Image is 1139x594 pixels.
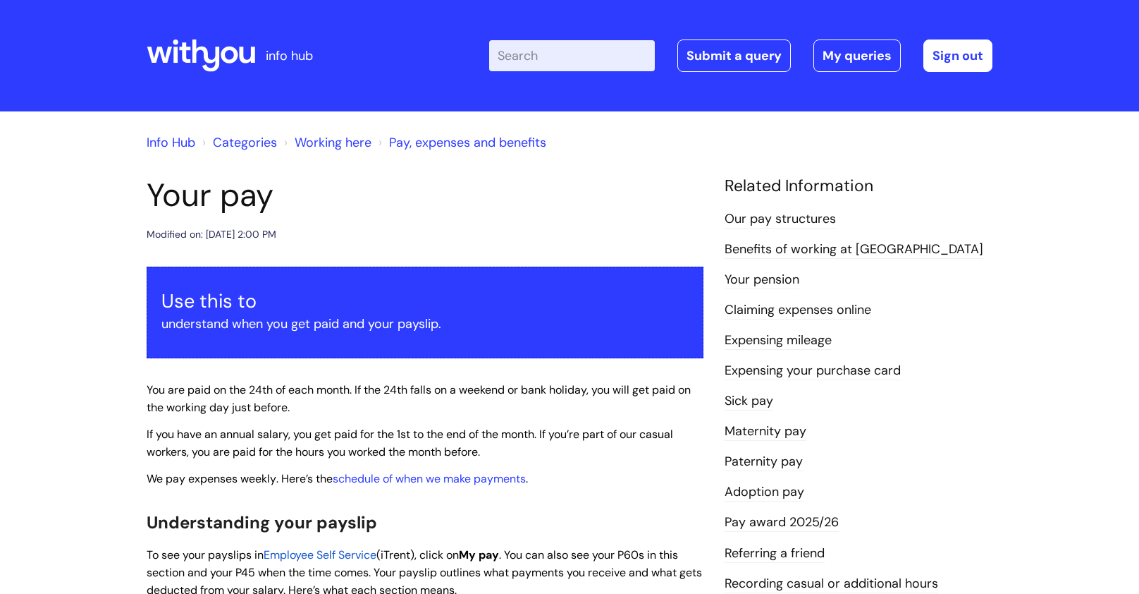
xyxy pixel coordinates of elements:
a: Pay award 2025/26 [725,514,839,532]
span: . Here’s the . [147,471,528,486]
a: Adoption pay [725,483,804,502]
a: Referring a friend [725,545,825,563]
span: We pay expenses weekly [147,471,276,486]
a: schedule of when we make payments [333,471,526,486]
a: Expensing mileage [725,332,832,350]
a: Submit a query [677,40,791,72]
span: (iTrent), click on [376,547,459,562]
li: Working here [281,131,371,154]
a: Our pay structures [725,210,836,229]
a: Working here [295,134,371,151]
a: Categories [213,134,277,151]
a: Employee Self Service [264,547,376,562]
li: Pay, expenses and benefits [375,131,546,154]
a: Benefits of working at [GEOGRAPHIC_DATA] [725,241,983,259]
a: Sign out [923,40,992,72]
span: Understanding your payslip [147,511,377,533]
span: If you have an annual salary, you get paid for the 1st to the end of the month. If you’re part of... [147,427,673,459]
p: understand when you get paid and your payslip. [161,313,689,335]
input: Search [489,40,655,71]
span: To see your payslips in [147,547,264,562]
div: Modified on: [DATE] 2:00 PM [147,226,276,243]
span: You are paid on the 24th of each month. If the 24th falls on a weekend or bank holiday, you will ... [147,382,691,415]
a: Your pension [725,271,799,289]
a: Paternity pay [725,453,803,471]
a: My queries [813,40,901,72]
a: Maternity pay [725,423,806,441]
h1: Your pay [147,176,703,214]
p: info hub [266,44,313,67]
span: My pay [459,547,499,562]
a: Pay, expenses and benefits [389,134,546,151]
a: Info Hub [147,134,195,151]
h4: Related Information [725,176,992,196]
a: Recording casual or additional hours [725,575,938,593]
a: Claiming expenses online [725,301,871,320]
li: Solution home [199,131,277,154]
h3: Use this to [161,290,689,313]
a: Expensing your purchase card [725,362,901,380]
a: Sick pay [725,392,773,411]
div: | - [489,40,992,72]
